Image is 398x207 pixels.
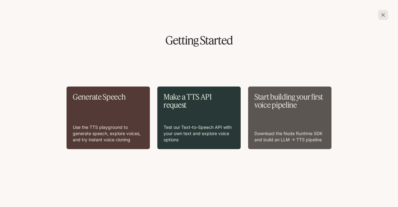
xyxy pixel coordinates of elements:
[73,124,144,143] p: Use the TTS playground to generate speech, explore voices, and try instant voice cloning
[248,87,331,149] a: Start building your first voice pipelineDownload the Node Runtime SDK and build an LLM → TTS pipe...
[10,35,388,46] h1: Getting Started
[254,130,325,143] p: Download the Node Runtime SDK and build an LLM → TTS pipeline
[164,93,234,109] p: Make a TTS API request
[254,93,325,109] p: Start building your first voice pipeline
[73,93,144,101] p: Generate Speech
[157,87,241,149] a: Make a TTS API requestTest our Text-to-Speech API with your own text and explore voice options
[164,124,234,143] p: Test our Text-to-Speech API with your own text and explore voice options
[67,87,150,149] a: Generate SpeechUse the TTS playground to generate speech, explore voices, and try instant voice c...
